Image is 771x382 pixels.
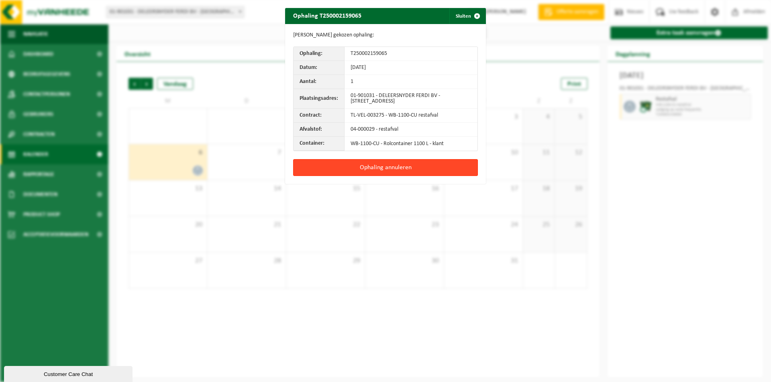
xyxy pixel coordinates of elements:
td: 1 [345,75,477,89]
th: Datum: [294,61,345,75]
td: WB-1100-CU - Rolcontainer 1100 L - klant [345,137,477,151]
th: Plaatsingsadres: [294,89,345,109]
td: T250002159065 [345,47,477,61]
iframe: chat widget [4,364,134,382]
h2: Ophaling T250002159065 [285,8,369,23]
th: Container: [294,137,345,151]
th: Ophaling: [294,47,345,61]
p: [PERSON_NAME] gekozen ophaling: [293,32,478,38]
th: Contract: [294,109,345,123]
button: Ophaling annuleren [293,159,478,176]
td: 01-901031 - DELEERSNYDER FERDI BV - [STREET_ADDRESS] [345,89,477,109]
button: Sluiten [449,8,485,24]
th: Aantal: [294,75,345,89]
th: Afvalstof: [294,123,345,137]
td: 04-000029 - restafval [345,123,477,137]
td: TL-VEL-003275 - WB-1100-CU restafval [345,109,477,123]
td: [DATE] [345,61,477,75]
